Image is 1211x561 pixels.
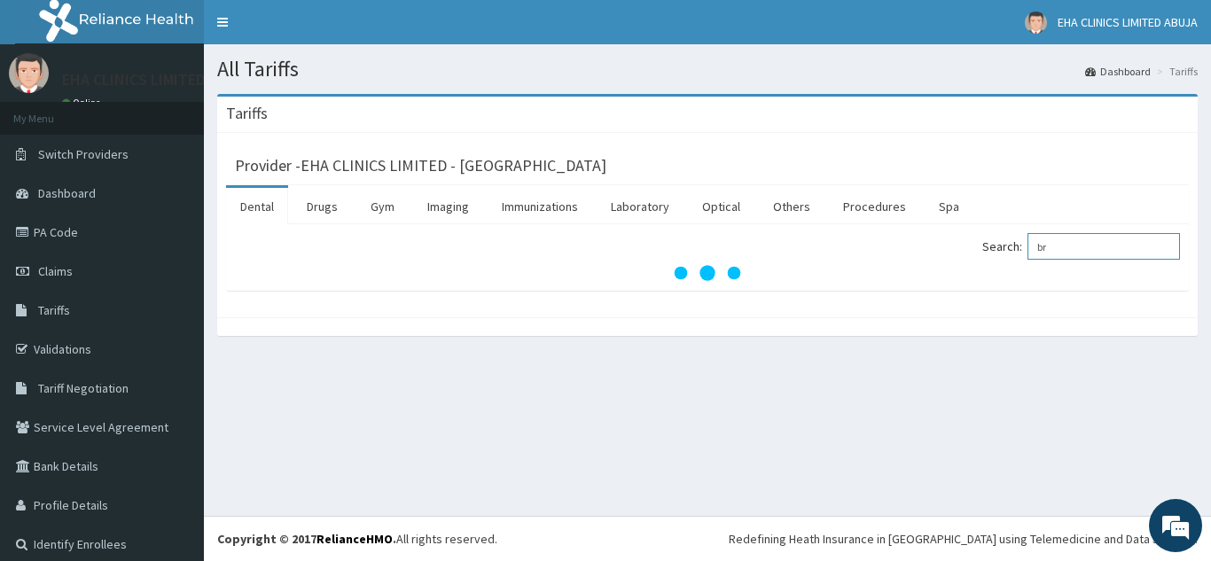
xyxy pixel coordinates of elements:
h3: Provider - EHA CLINICS LIMITED - [GEOGRAPHIC_DATA] [235,158,606,174]
p: EHA CLINICS LIMITED ABUJA [62,72,254,88]
textarea: Type your message and hit 'Enter' [9,373,338,435]
a: Dashboard [1085,64,1151,79]
span: Tariffs [38,302,70,318]
div: Chat with us now [92,99,298,122]
a: Spa [925,188,973,225]
h3: Tariffs [226,105,268,121]
span: We're online! [103,168,245,347]
a: Drugs [293,188,352,225]
a: Gym [356,188,409,225]
footer: All rights reserved. [204,516,1211,561]
h1: All Tariffs [217,58,1198,81]
span: Claims [38,263,73,279]
a: Others [759,188,824,225]
strong: Copyright © 2017 . [217,531,396,547]
a: Dental [226,188,288,225]
span: Dashboard [38,185,96,201]
div: Redefining Heath Insurance in [GEOGRAPHIC_DATA] using Telemedicine and Data Science! [729,530,1198,548]
label: Search: [982,233,1180,260]
a: Laboratory [597,188,684,225]
li: Tariffs [1152,64,1198,79]
img: d_794563401_company_1708531726252_794563401 [33,89,72,133]
span: EHA CLINICS LIMITED ABUJA [1058,14,1198,30]
div: Minimize live chat window [291,9,333,51]
input: Search: [1027,233,1180,260]
a: Online [62,97,105,109]
img: User Image [1025,12,1047,34]
span: Tariff Negotiation [38,380,129,396]
span: Switch Providers [38,146,129,162]
img: User Image [9,53,49,93]
a: Imaging [413,188,483,225]
a: RelianceHMO [316,531,393,547]
a: Procedures [829,188,920,225]
a: Optical [688,188,754,225]
svg: audio-loading [672,238,743,308]
a: Immunizations [488,188,592,225]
